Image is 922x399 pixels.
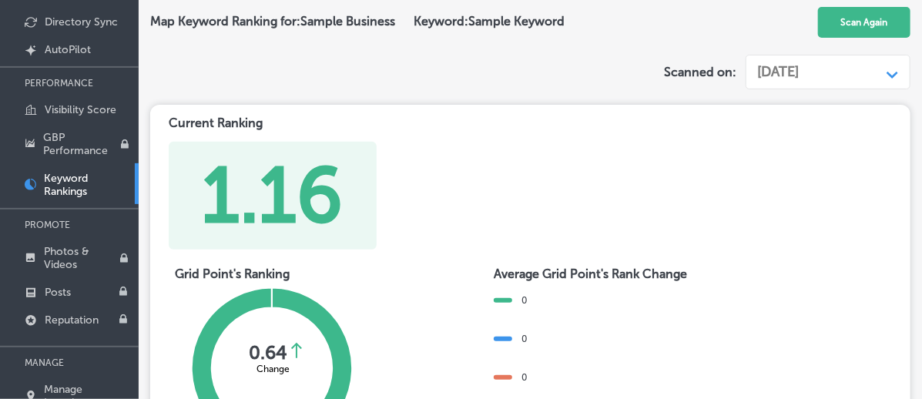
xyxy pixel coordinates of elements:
div: 0 [521,372,528,383]
label: Scanned on: [664,65,736,79]
h2: Map Keyword Ranking for: Sample Business [150,14,414,28]
p: Keyword Rankings [44,172,129,198]
div: Current Ranking [169,116,531,130]
p: Posts [45,286,71,299]
p: AutoPilot [45,43,91,56]
div: 0 [521,334,528,344]
p: Visibility Score [45,103,116,116]
p: Directory Sync [45,15,118,28]
div: Grid Point's Ranking [175,267,367,281]
div: 0 [521,295,528,306]
p: Reputation [45,313,99,327]
div: Change [256,364,290,374]
p: GBP Performance [43,131,120,157]
div: Average Grid Point's Rank Change [494,267,687,281]
h2: Keyword: Sample Keyword [414,14,565,28]
div: 0.64 [249,341,287,364]
p: Photos & Videos [44,245,119,271]
button: Scan Again [818,7,910,38]
div: [DATE] [757,63,799,80]
div: 1.16 [203,149,344,242]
